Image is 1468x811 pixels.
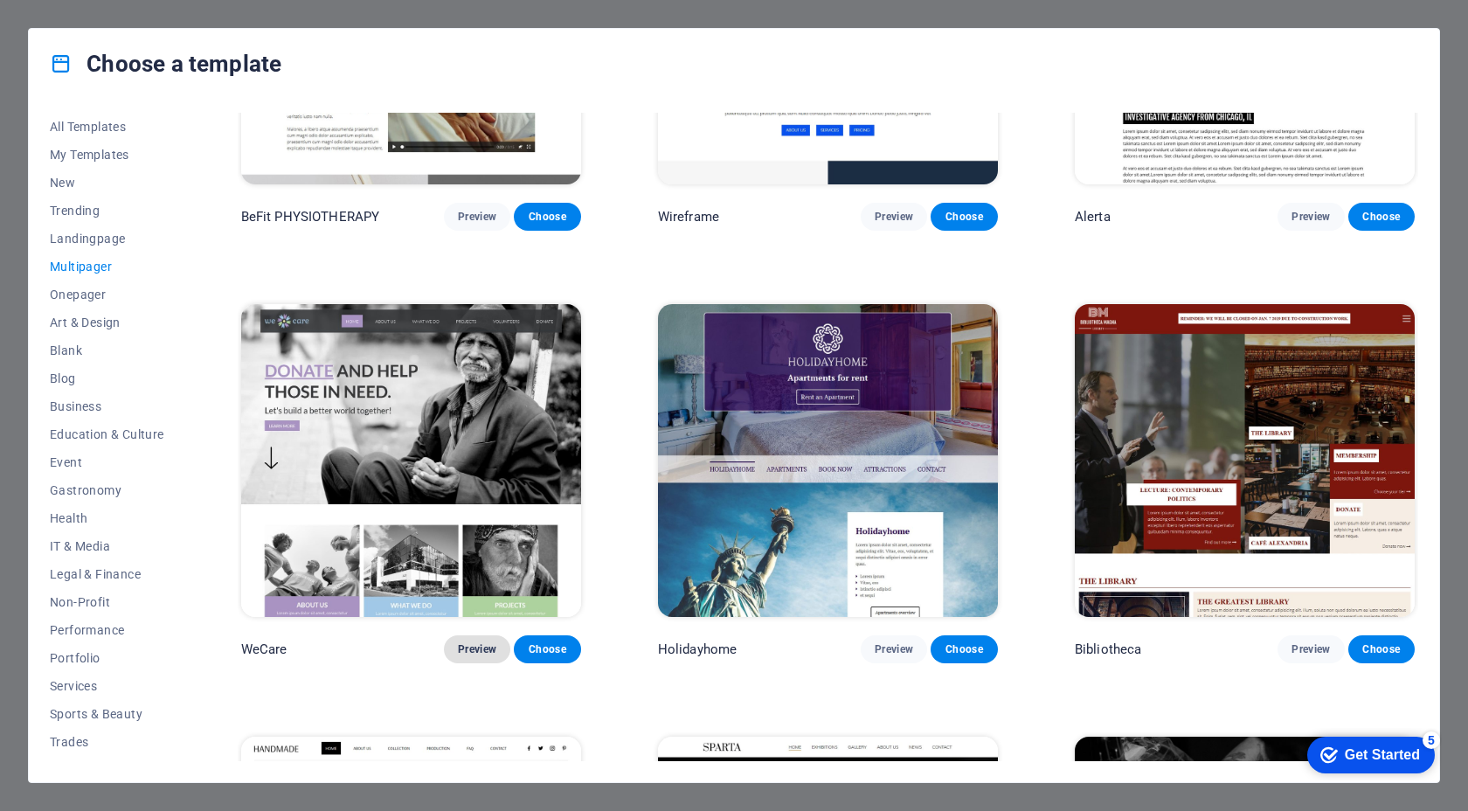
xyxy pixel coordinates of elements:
span: Preview [875,210,913,224]
span: Non-Profit [50,595,164,609]
p: Holidayhome [658,641,737,658]
p: Alerta [1075,208,1111,225]
div: Get Started [52,19,127,35]
button: Preview [861,203,927,231]
button: Health [50,504,164,532]
span: Blank [50,343,164,357]
span: Blog [50,371,164,385]
button: Trades [50,728,164,756]
button: Trending [50,197,164,225]
span: Choose [1362,642,1401,656]
button: My Templates [50,141,164,169]
span: Preview [458,210,496,224]
p: Wireframe [658,208,719,225]
span: Trades [50,735,164,749]
button: Preview [861,635,927,663]
span: New [50,176,164,190]
button: Legal & Finance [50,560,164,588]
button: All Templates [50,113,164,141]
span: Landingpage [50,232,164,246]
button: Blog [50,364,164,392]
button: Multipager [50,253,164,281]
span: Choose [945,642,983,656]
p: WeCare [241,641,287,658]
button: Portfolio [50,644,164,672]
p: BeFit PHYSIOTHERAPY [241,208,380,225]
span: Trending [50,204,164,218]
button: Services [50,672,164,700]
button: Choose [514,635,580,663]
button: Non-Profit [50,588,164,616]
p: Bibliotheca [1075,641,1142,658]
img: Holidayhome [658,304,998,618]
span: Choose [1362,210,1401,224]
button: Travel [50,756,164,784]
span: Portfolio [50,651,164,665]
span: Gastronomy [50,483,164,497]
span: Onepager [50,288,164,302]
img: Bibliotheca [1075,304,1415,618]
span: Choose [945,210,983,224]
button: Choose [1348,203,1415,231]
img: WeCare [241,304,581,618]
button: Art & Design [50,308,164,336]
span: Education & Culture [50,427,164,441]
span: Preview [1291,642,1330,656]
span: All Templates [50,120,164,134]
button: New [50,169,164,197]
button: Preview [1278,203,1344,231]
div: Get Started 5 items remaining, 0% complete [14,9,142,45]
span: Preview [458,642,496,656]
span: Art & Design [50,315,164,329]
button: Preview [444,203,510,231]
button: Choose [514,203,580,231]
span: Preview [875,642,913,656]
h4: Choose a template [50,50,281,78]
span: Business [50,399,164,413]
span: Sports & Beauty [50,707,164,721]
button: Landingpage [50,225,164,253]
button: Choose [931,203,997,231]
button: Business [50,392,164,420]
span: Performance [50,623,164,637]
span: Preview [1291,210,1330,224]
button: Preview [1278,635,1344,663]
button: Gastronomy [50,476,164,504]
button: Education & Culture [50,420,164,448]
span: Multipager [50,260,164,274]
span: Choose [528,642,566,656]
button: Preview [444,635,510,663]
button: Choose [931,635,997,663]
button: Event [50,448,164,476]
span: Choose [528,210,566,224]
span: Legal & Finance [50,567,164,581]
button: Sports & Beauty [50,700,164,728]
button: IT & Media [50,532,164,560]
button: Choose [1348,635,1415,663]
span: Event [50,455,164,469]
button: Onepager [50,281,164,308]
div: 5 [129,3,147,21]
span: Services [50,679,164,693]
button: Blank [50,336,164,364]
span: IT & Media [50,539,164,553]
button: Performance [50,616,164,644]
span: Health [50,511,164,525]
span: My Templates [50,148,164,162]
